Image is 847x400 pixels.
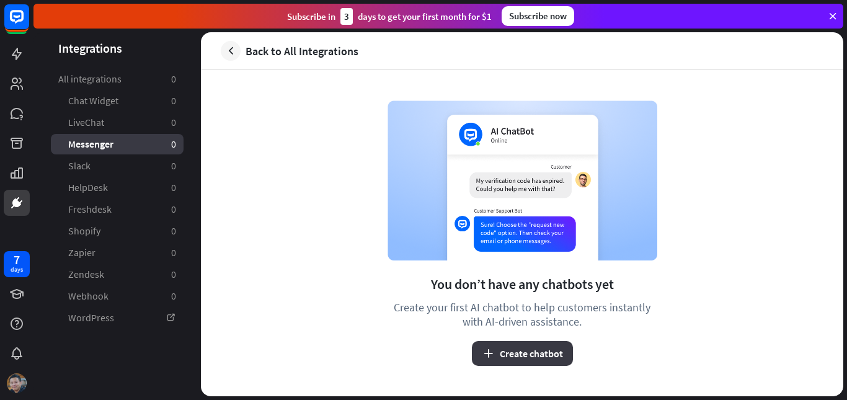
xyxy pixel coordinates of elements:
aside: 0 [171,203,176,216]
img: chatbot example image [388,100,657,260]
a: Chat Widget 0 [51,91,184,111]
aside: 0 [171,138,176,151]
aside: 0 [171,290,176,303]
span: Zapier [68,246,95,259]
a: Zendesk 0 [51,264,184,285]
span: Back to All Integrations [246,44,358,58]
aside: 0 [171,224,176,238]
span: All integrations [58,73,122,86]
a: Shopify 0 [51,221,184,241]
div: days [11,265,23,274]
aside: 0 [171,94,176,107]
a: Freshdesk 0 [51,199,184,220]
span: Messenger [68,138,113,151]
span: Zendesk [68,268,104,281]
span: LiveChat [68,116,104,129]
div: Subscribe in days to get your first month for $1 [287,8,492,25]
span: HelpDesk [68,181,108,194]
header: Integrations [33,40,201,56]
span: Webhook [68,290,109,303]
aside: 0 [171,246,176,259]
aside: 0 [171,159,176,172]
a: Back to All Integrations [221,41,358,61]
a: LiveChat 0 [51,112,184,133]
aside: 0 [171,268,176,281]
div: 7 [14,254,20,265]
button: Open LiveChat chat widget [10,5,47,42]
button: Create chatbot [472,341,573,366]
span: Shopify [68,224,100,238]
div: You don’t have any chatbots yet [431,275,614,293]
a: Webhook 0 [51,286,184,306]
a: Zapier 0 [51,242,184,263]
div: Create your first AI chatbot to help customers instantly with AI-driven assistance. [388,300,657,329]
span: Freshdesk [68,203,112,216]
div: Subscribe now [502,6,574,26]
a: Slack 0 [51,156,184,176]
a: HelpDesk 0 [51,177,184,198]
a: WordPress [51,308,184,328]
span: Chat Widget [68,94,118,107]
aside: 0 [171,73,176,86]
span: Slack [68,159,91,172]
aside: 0 [171,116,176,129]
a: All integrations 0 [51,69,184,89]
a: 7 days [4,251,30,277]
aside: 0 [171,181,176,194]
div: 3 [340,8,353,25]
